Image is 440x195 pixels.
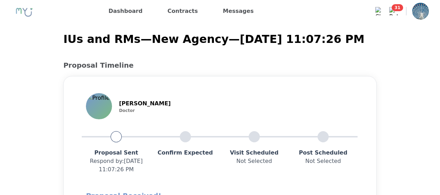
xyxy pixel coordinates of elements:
[220,149,289,157] p: Visit Scheduled
[220,157,289,165] p: Not Selected
[412,3,429,20] img: Profile
[87,94,111,119] img: Profile
[82,157,151,174] p: Respond by : [DATE] 11:07:26 PM
[389,7,398,15] img: Bell
[392,4,403,11] span: 31
[106,6,145,17] a: Dashboard
[151,149,219,157] p: Confirm Expected
[165,6,201,17] a: Contracts
[119,99,171,108] p: [PERSON_NAME]
[289,149,358,157] p: Post Scheduled
[220,6,256,17] a: Messages
[63,31,377,47] p: IUs and RMs — New Agency — [DATE] 11:07:26 PM
[375,7,384,15] img: Chat
[289,157,358,165] p: Not Selected
[82,149,151,157] p: Proposal Sent
[63,60,377,70] h2: Proposal Timeline
[119,108,171,113] p: Doctor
